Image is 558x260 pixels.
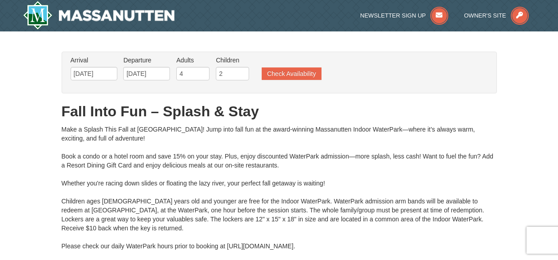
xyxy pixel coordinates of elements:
label: Children [216,56,249,65]
a: Newsletter Sign Up [360,12,448,19]
button: Check Availability [262,67,321,80]
label: Adults [176,56,210,65]
label: Arrival [71,56,117,65]
label: Departure [123,56,170,65]
span: Owner's Site [464,12,506,19]
a: Owner's Site [464,12,529,19]
a: Massanutten Resort [23,1,175,30]
h1: Fall Into Fun – Splash & Stay [62,102,497,120]
img: Massanutten Resort Logo [23,1,175,30]
span: Newsletter Sign Up [360,12,426,19]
